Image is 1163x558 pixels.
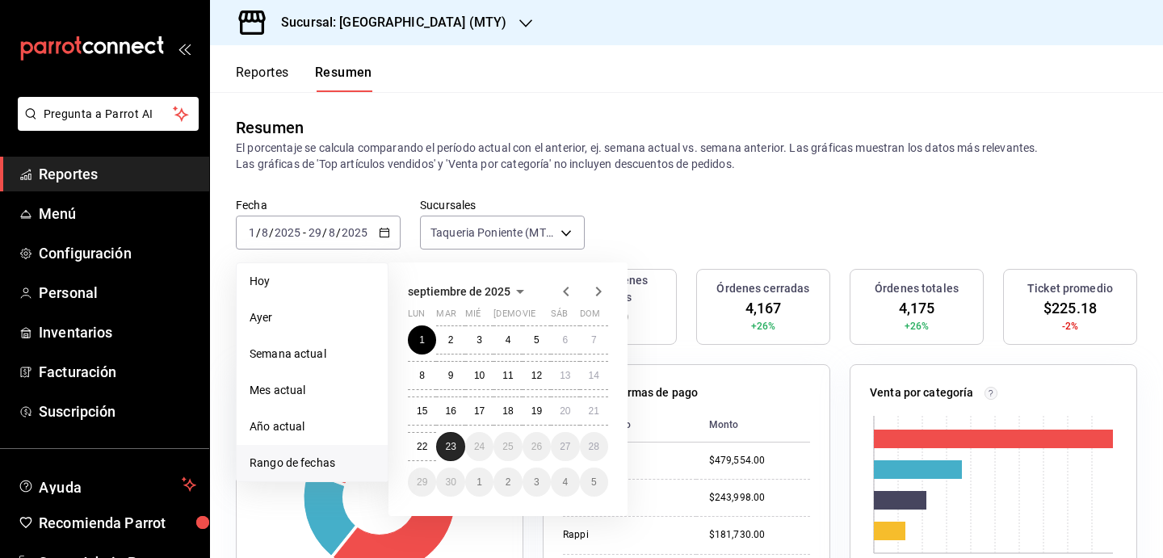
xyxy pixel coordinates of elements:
[523,325,551,355] button: 5 de septiembre de 2025
[419,334,425,346] abbr: 1 de septiembre de 2025
[39,282,196,304] span: Personal
[531,405,542,417] abbr: 19 de septiembre de 2025
[39,163,196,185] span: Reportes
[589,370,599,381] abbr: 14 de septiembre de 2025
[1027,280,1113,297] h3: Ticket promedio
[39,475,175,494] span: Ayuda
[419,370,425,381] abbr: 8 de septiembre de 2025
[236,199,401,211] label: Fecha
[506,476,511,488] abbr: 2 de octubre de 2025
[39,401,196,422] span: Suscripción
[506,334,511,346] abbr: 4 de septiembre de 2025
[465,396,493,426] button: 17 de septiembre de 2025
[474,405,485,417] abbr: 17 de septiembre de 2025
[336,226,341,239] span: /
[563,528,683,542] div: Rappi
[502,370,513,381] abbr: 11 de septiembre de 2025
[477,476,482,488] abbr: 1 de octubre de 2025
[250,382,375,399] span: Mes actual
[551,396,579,426] button: 20 de septiembre de 2025
[560,370,570,381] abbr: 13 de septiembre de 2025
[178,42,191,55] button: open_drawer_menu
[436,308,456,325] abbr: martes
[589,441,599,452] abbr: 28 de septiembre de 2025
[269,226,274,239] span: /
[417,405,427,417] abbr: 15 de septiembre de 2025
[448,334,454,346] abbr: 2 de septiembre de 2025
[256,226,261,239] span: /
[709,491,810,505] div: $243,998.00
[436,396,464,426] button: 16 de septiembre de 2025
[39,361,196,383] span: Facturación
[445,405,456,417] abbr: 16 de septiembre de 2025
[696,408,810,443] th: Monto
[709,454,810,468] div: $479,554.00
[408,468,436,497] button: 29 de septiembre de 2025
[502,405,513,417] abbr: 18 de septiembre de 2025
[436,432,464,461] button: 23 de septiembre de 2025
[493,396,522,426] button: 18 de septiembre de 2025
[534,334,540,346] abbr: 5 de septiembre de 2025
[591,476,597,488] abbr: 5 de octubre de 2025
[261,226,269,239] input: --
[580,325,608,355] button: 7 de septiembre de 2025
[248,226,256,239] input: --
[560,405,570,417] abbr: 20 de septiembre de 2025
[408,285,510,298] span: septiembre de 2025
[303,226,306,239] span: -
[448,370,454,381] abbr: 9 de septiembre de 2025
[580,396,608,426] button: 21 de septiembre de 2025
[11,117,199,134] a: Pregunta a Parrot AI
[465,361,493,390] button: 10 de septiembre de 2025
[250,455,375,472] span: Rango de fechas
[268,13,506,32] h3: Sucursal: [GEOGRAPHIC_DATA] (MTY)
[551,468,579,497] button: 4 de octubre de 2025
[562,334,568,346] abbr: 6 de septiembre de 2025
[236,140,1137,172] p: El porcentaje se calcula comparando el período actual con el anterior, ej. semana actual vs. sema...
[477,334,482,346] abbr: 3 de septiembre de 2025
[580,308,600,325] abbr: domingo
[322,226,327,239] span: /
[436,325,464,355] button: 2 de septiembre de 2025
[591,334,597,346] abbr: 7 de septiembre de 2025
[534,476,540,488] abbr: 3 de octubre de 2025
[551,308,568,325] abbr: sábado
[493,361,522,390] button: 11 de septiembre de 2025
[875,280,959,297] h3: Órdenes totales
[250,418,375,435] span: Año actual
[465,468,493,497] button: 1 de octubre de 2025
[408,308,425,325] abbr: lunes
[236,65,289,92] button: Reportes
[474,370,485,381] abbr: 10 de septiembre de 2025
[523,396,551,426] button: 19 de septiembre de 2025
[751,319,776,334] span: +26%
[502,441,513,452] abbr: 25 de septiembre de 2025
[39,321,196,343] span: Inventarios
[44,106,174,123] span: Pregunta a Parrot AI
[523,468,551,497] button: 3 de octubre de 2025
[445,441,456,452] abbr: 23 de septiembre de 2025
[445,476,456,488] abbr: 30 de septiembre de 2025
[436,361,464,390] button: 9 de septiembre de 2025
[531,370,542,381] abbr: 12 de septiembre de 2025
[18,97,199,131] button: Pregunta a Parrot AI
[523,432,551,461] button: 26 de septiembre de 2025
[551,361,579,390] button: 13 de septiembre de 2025
[417,441,427,452] abbr: 22 de septiembre de 2025
[430,224,555,241] span: Taqueria Poniente (MTY)
[465,308,481,325] abbr: miércoles
[308,226,322,239] input: --
[417,476,427,488] abbr: 29 de septiembre de 2025
[250,346,375,363] span: Semana actual
[551,432,579,461] button: 27 de septiembre de 2025
[39,512,196,534] span: Recomienda Parrot
[274,226,301,239] input: ----
[870,384,974,401] p: Venta por categoría
[523,361,551,390] button: 12 de septiembre de 2025
[580,361,608,390] button: 14 de septiembre de 2025
[493,432,522,461] button: 25 de septiembre de 2025
[436,468,464,497] button: 30 de septiembre de 2025
[408,325,436,355] button: 1 de septiembre de 2025
[250,309,375,326] span: Ayer
[39,203,196,224] span: Menú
